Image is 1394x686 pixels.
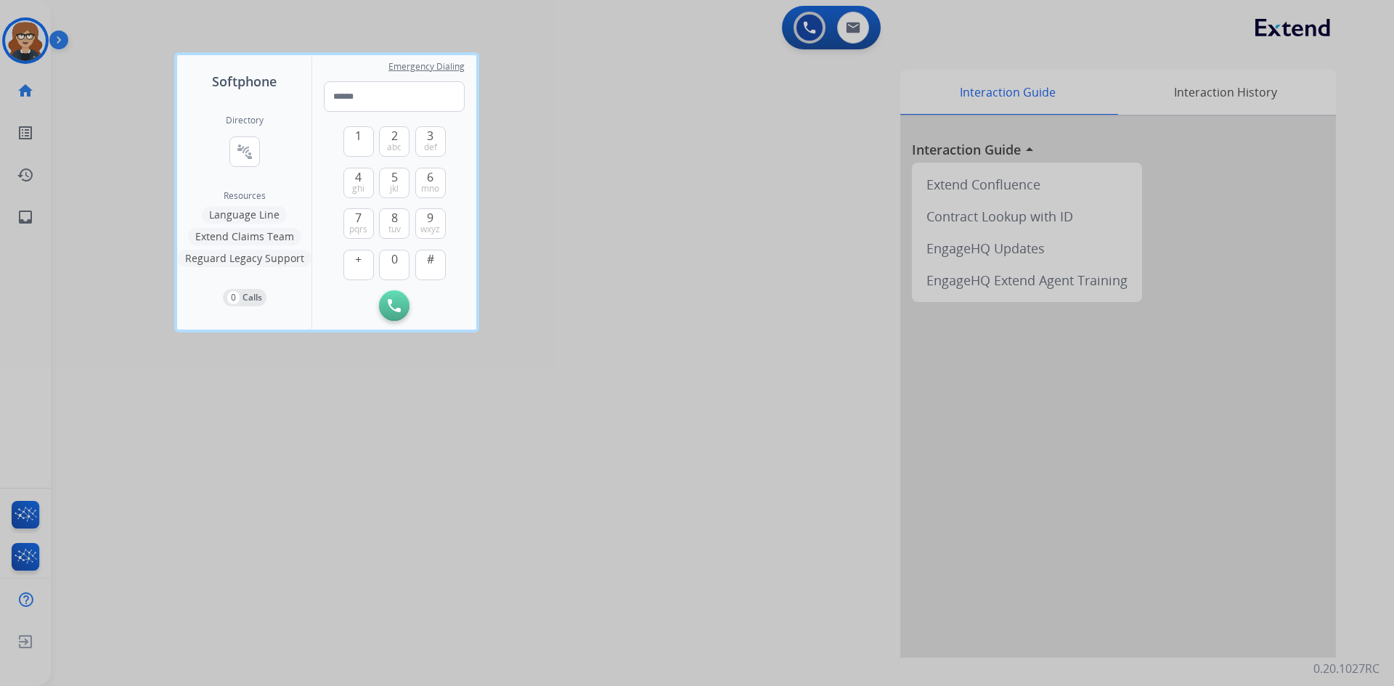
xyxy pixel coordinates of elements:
button: 9wxyz [415,208,446,239]
span: pqrs [349,224,367,235]
span: 3 [427,127,433,144]
span: def [424,142,437,153]
button: 3def [415,126,446,157]
span: 6 [427,168,433,186]
h2: Directory [226,115,264,126]
span: jkl [390,183,399,195]
button: 6mno [415,168,446,198]
span: wxyz [420,224,440,235]
span: 5 [391,168,398,186]
span: 0 [391,250,398,268]
p: 0.20.1027RC [1313,660,1379,677]
button: Extend Claims Team [188,228,301,245]
button: 2abc [379,126,409,157]
button: 0Calls [223,289,266,306]
button: 7pqrs [343,208,374,239]
span: tuv [388,224,401,235]
span: + [355,250,362,268]
span: mno [421,183,439,195]
button: Language Line [202,206,287,224]
button: Reguard Legacy Support [178,250,311,267]
span: Softphone [212,71,277,91]
span: 4 [355,168,362,186]
span: 1 [355,127,362,144]
button: 4ghi [343,168,374,198]
mat-icon: connect_without_contact [236,143,253,160]
p: 0 [227,291,240,304]
button: 8tuv [379,208,409,239]
button: 1 [343,126,374,157]
span: 8 [391,209,398,226]
button: # [415,250,446,280]
span: 7 [355,209,362,226]
p: Calls [242,291,262,304]
span: Resources [224,190,266,202]
img: call-button [388,299,401,312]
span: abc [387,142,402,153]
span: ghi [352,183,364,195]
span: 9 [427,209,433,226]
button: + [343,250,374,280]
span: Emergency Dialing [388,61,465,73]
button: 5jkl [379,168,409,198]
span: # [427,250,434,268]
span: 2 [391,127,398,144]
button: 0 [379,250,409,280]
